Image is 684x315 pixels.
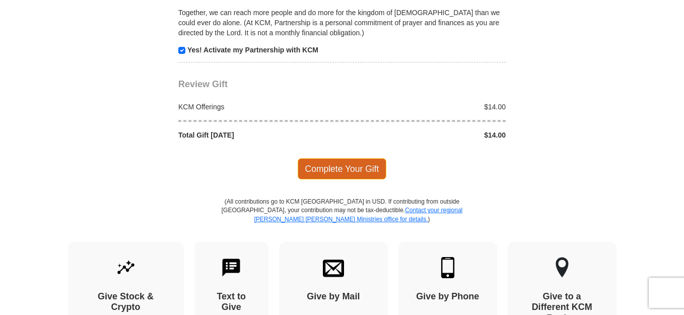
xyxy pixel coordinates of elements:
[254,207,462,222] a: Contact your regional [PERSON_NAME] [PERSON_NAME] Ministries office for details.
[221,198,463,241] p: (All contributions go to KCM [GEOGRAPHIC_DATA] in USD. If contributing from outside [GEOGRAPHIC_D...
[173,102,343,112] div: KCM Offerings
[178,79,228,89] span: Review Gift
[437,257,458,278] img: mobile.svg
[178,8,506,38] p: Together, we can reach more people and do more for the kingdom of [DEMOGRAPHIC_DATA] than we coul...
[187,46,318,54] strong: Yes! Activate my Partnership with KCM
[416,291,480,302] h4: Give by Phone
[323,257,344,278] img: envelope.svg
[221,257,242,278] img: text-to-give.svg
[555,257,569,278] img: other-region
[342,130,511,140] div: $14.00
[115,257,136,278] img: give-by-stock.svg
[212,291,251,313] h4: Text to Give
[173,130,343,140] div: Total Gift [DATE]
[342,102,511,112] div: $14.00
[86,291,166,313] h4: Give Stock & Crypto
[298,158,387,179] span: Complete Your Gift
[297,291,370,302] h4: Give by Mail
